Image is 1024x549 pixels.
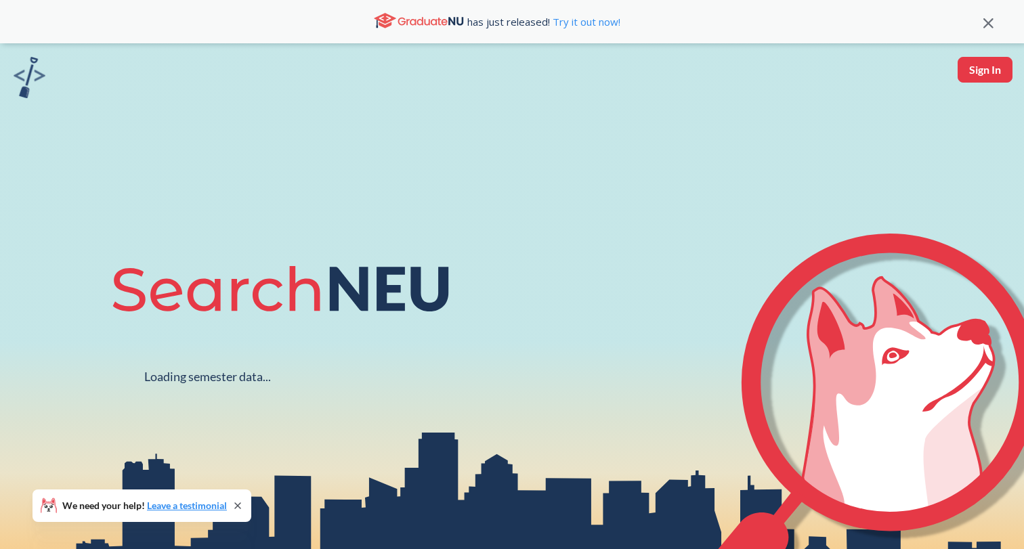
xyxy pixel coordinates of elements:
[14,57,45,102] a: sandbox logo
[14,57,45,98] img: sandbox logo
[550,15,620,28] a: Try it out now!
[62,501,227,510] span: We need your help!
[958,57,1012,83] button: Sign In
[467,14,620,29] span: has just released!
[144,369,271,385] div: Loading semester data...
[147,500,227,511] a: Leave a testimonial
